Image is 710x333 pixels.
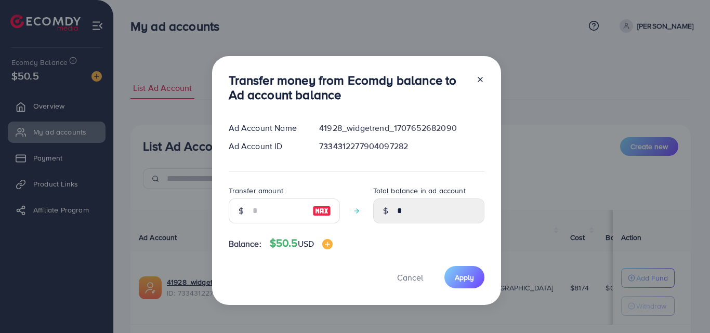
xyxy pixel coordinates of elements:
[455,272,474,283] span: Apply
[666,286,702,325] iframe: Chat
[373,185,466,196] label: Total balance in ad account
[444,266,484,288] button: Apply
[384,266,436,288] button: Cancel
[229,73,468,103] h3: Transfer money from Ecomdy balance to Ad account balance
[270,237,333,250] h4: $50.5
[229,185,283,196] label: Transfer amount
[311,122,492,134] div: 41928_widgetrend_1707652682090
[397,272,423,283] span: Cancel
[220,122,311,134] div: Ad Account Name
[220,140,311,152] div: Ad Account ID
[312,205,331,217] img: image
[311,140,492,152] div: 7334312277904097282
[322,239,333,249] img: image
[298,238,314,249] span: USD
[229,238,261,250] span: Balance:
